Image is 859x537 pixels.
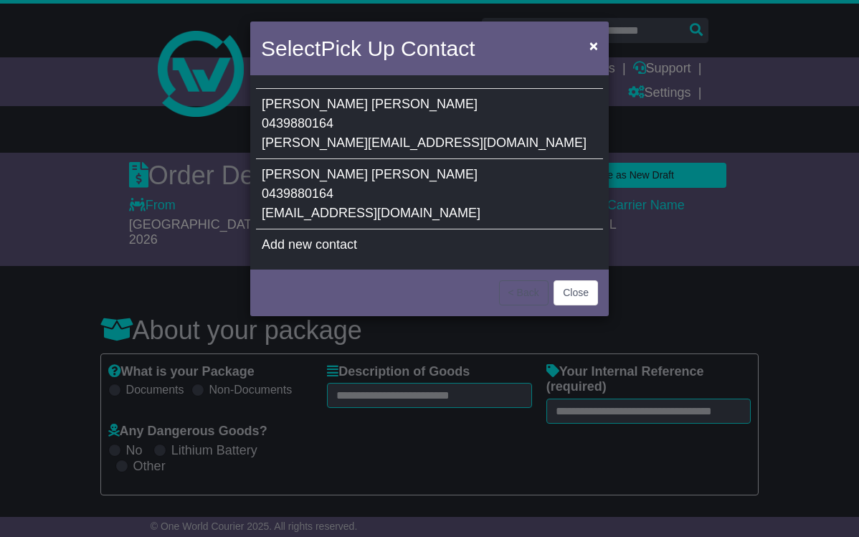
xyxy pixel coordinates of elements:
span: [PERSON_NAME][EMAIL_ADDRESS][DOMAIN_NAME] [262,136,587,150]
span: Add new contact [262,237,357,252]
button: < Back [499,280,549,305]
span: 0439880164 [262,116,333,130]
button: Close [582,31,605,60]
h4: Select [261,32,475,65]
span: Contact [401,37,475,60]
span: [PERSON_NAME] [371,167,478,181]
span: [PERSON_NAME] [262,97,368,111]
span: [PERSON_NAME] [371,97,478,111]
span: [PERSON_NAME] [262,167,368,181]
span: × [589,37,598,54]
span: Pick Up [321,37,394,60]
span: [EMAIL_ADDRESS][DOMAIN_NAME] [262,206,480,220]
button: Close [554,280,598,305]
span: 0439880164 [262,186,333,201]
